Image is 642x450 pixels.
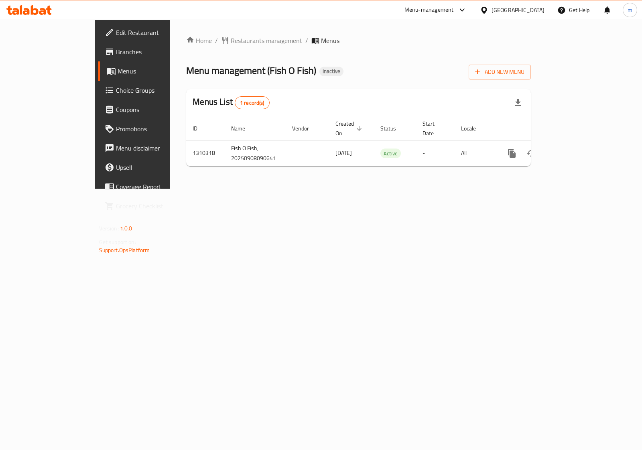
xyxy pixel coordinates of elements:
[98,138,202,158] a: Menu disclaimer
[335,119,364,138] span: Created On
[475,67,524,77] span: Add New Menu
[116,47,196,57] span: Branches
[116,163,196,172] span: Upsell
[186,36,531,45] nav: breadcrumb
[416,140,455,166] td: -
[116,143,196,153] span: Menu disclaimer
[319,67,343,76] div: Inactive
[99,223,119,234] span: Version:
[231,124,256,133] span: Name
[116,124,196,134] span: Promotions
[186,140,225,166] td: 1310318
[98,119,202,138] a: Promotions
[455,140,496,166] td: All
[628,6,632,14] span: m
[186,116,586,166] table: enhanced table
[98,81,202,100] a: Choice Groups
[469,65,531,79] button: Add New Menu
[508,93,528,112] div: Export file
[225,140,286,166] td: Fish O Fish, 20250908090641
[321,36,339,45] span: Menus
[502,144,522,163] button: more
[231,36,302,45] span: Restaurants management
[461,124,486,133] span: Locale
[98,177,202,196] a: Coverage Report
[235,96,270,109] div: Total records count
[522,144,541,163] button: Change Status
[380,124,406,133] span: Status
[235,99,269,107] span: 1 record(s)
[116,86,196,95] span: Choice Groups
[496,116,586,141] th: Actions
[319,68,343,75] span: Inactive
[116,182,196,191] span: Coverage Report
[423,119,445,138] span: Start Date
[98,158,202,177] a: Upsell
[99,245,150,255] a: Support.OpsPlatform
[98,61,202,81] a: Menus
[98,100,202,119] a: Coupons
[186,61,316,79] span: Menu management ( Fish O Fish )
[305,36,308,45] li: /
[120,223,132,234] span: 1.0.0
[193,124,208,133] span: ID
[292,124,319,133] span: Vendor
[221,36,302,45] a: Restaurants management
[193,96,269,109] h2: Menus List
[98,42,202,61] a: Branches
[99,237,136,247] span: Get support on:
[404,5,454,15] div: Menu-management
[116,201,196,211] span: Grocery Checklist
[492,6,544,14] div: [GEOGRAPHIC_DATA]
[335,148,352,158] span: [DATE]
[215,36,218,45] li: /
[98,196,202,216] a: Grocery Checklist
[380,149,401,158] div: Active
[380,149,401,158] span: Active
[118,66,196,76] span: Menus
[116,105,196,114] span: Coupons
[98,23,202,42] a: Edit Restaurant
[116,28,196,37] span: Edit Restaurant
